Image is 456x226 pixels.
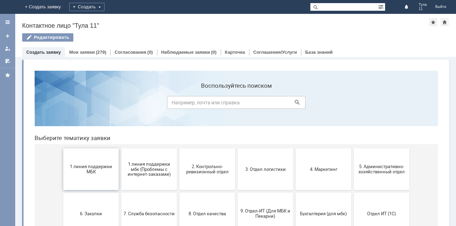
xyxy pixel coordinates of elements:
input: Например, почта или справка [138,31,276,44]
button: 1 линия поддержки мбк (Проблемы с интернет-заказами) [92,83,148,125]
label: Воспользуйтесь поиском [138,17,276,24]
button: 9. Отдел-ИТ (Для МБК и Пекарни) [209,128,264,169]
div: Сделать домашней страницей [440,18,449,26]
div: Создать [69,3,104,11]
a: Создать заявку [2,31,13,42]
span: Бухгалтерия (для мбк) [269,146,320,151]
span: Расширенный поиск [378,3,385,10]
span: Отдел-ИТ (Битрикс24 и CRM) [36,188,88,198]
span: Это соглашение не активно! [269,188,320,198]
div: (0) [211,50,217,55]
button: Отдел-ИТ (Офис) [92,172,148,214]
button: 5. Административно-хозяйственный отдел [325,83,380,125]
button: 6. Закупки [34,128,90,169]
span: [PERSON_NAME]. Услуги ИТ для МБК (оформляет L1) [327,185,378,200]
button: Финансовый отдел [151,172,206,214]
a: Мои согласования [2,55,13,67]
button: Отдел ИТ (1С) [325,128,380,169]
span: Отдел-ИТ (Офис) [94,190,146,195]
button: 1 линия поддержки МБК [34,83,90,125]
a: Соглашения/Услуги [253,50,297,55]
span: 1 линия поддержки МБК [36,99,88,109]
button: Франчайзинг [209,172,264,214]
span: 6. Закупки [36,146,88,151]
a: Карточка [225,50,245,55]
span: 4. Маркетинг [269,101,320,106]
button: 8. Отдел качества [151,128,206,169]
a: Создать заявку [26,50,61,55]
div: Добавить в избранное [429,18,437,26]
a: Наблюдаемые заявки [161,50,210,55]
button: [PERSON_NAME]. Услуги ИТ для МБК (оформляет L1) [325,172,380,214]
span: Финансовый отдел [153,190,204,195]
span: 1 линия поддержки мбк (Проблемы с интернет-заказами) [94,96,146,112]
span: 3. Отдел логистики [211,101,262,106]
a: Согласования [115,50,146,55]
span: Франчайзинг [211,190,262,195]
button: Это соглашение не активно! [267,172,322,214]
button: 7. Служба безопасности [92,128,148,169]
span: Отдел ИТ (1С) [327,146,378,151]
div: (0) [147,50,153,55]
button: 2. Контрольно-ревизионный отдел [151,83,206,125]
span: 7. Служба безопасности [94,146,146,151]
a: База знаний [305,50,332,55]
button: Отдел-ИТ (Битрикс24 и CRM) [34,172,90,214]
div: (279) [96,50,106,55]
header: Выберите тематику заявки [6,69,409,76]
div: Контактное лицо "Тула 11" [22,22,429,29]
span: 2. Контрольно-ревизионный отдел [153,99,204,109]
span: 8. Отдел качества [153,146,204,151]
span: 11 [419,7,427,11]
button: Бухгалтерия (для мбк) [267,128,322,169]
a: Мои заявки [2,43,13,54]
button: 4. Маркетинг [267,83,322,125]
button: 3. Отдел логистики [209,83,264,125]
span: 9. Отдел-ИТ (Для МБК и Пекарни) [211,143,262,154]
span: Тула [419,3,427,7]
a: Мои заявки [69,50,95,55]
span: 5. Административно-хозяйственный отдел [327,99,378,109]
